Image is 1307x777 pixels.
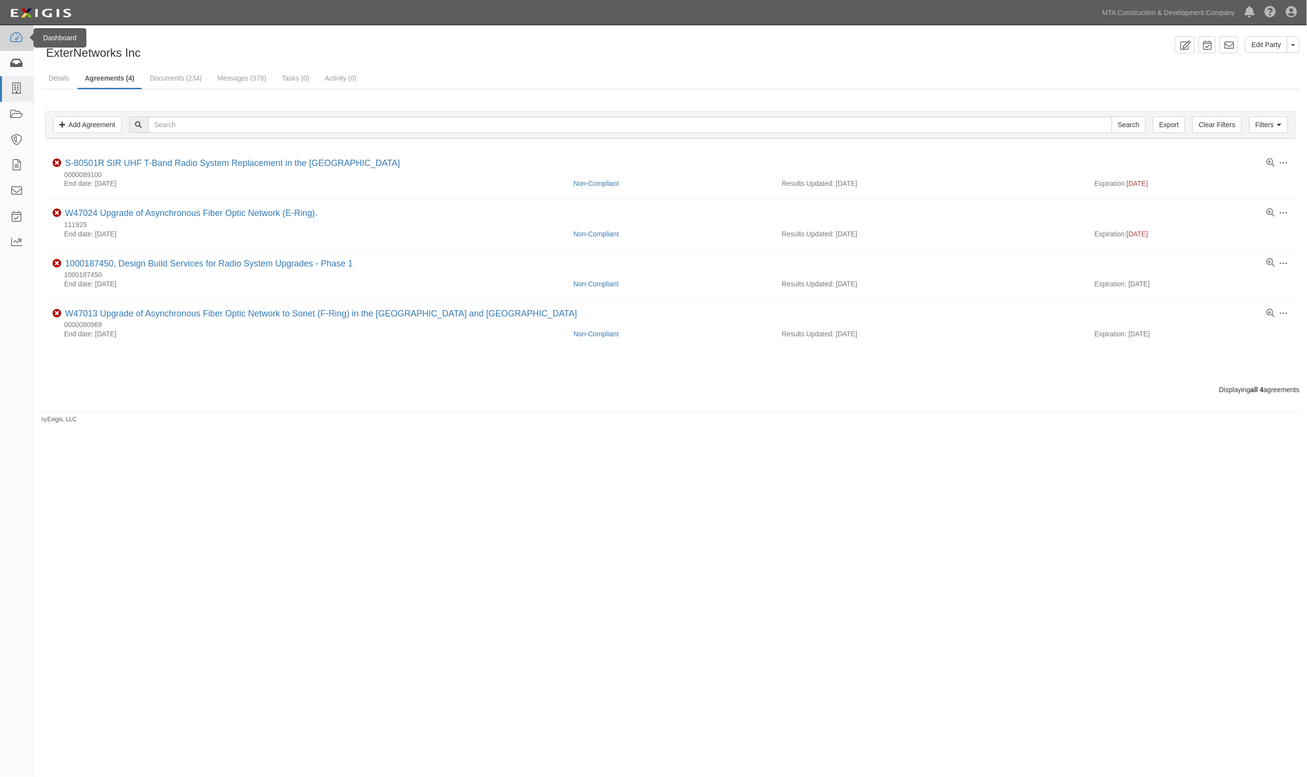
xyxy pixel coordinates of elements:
[574,230,619,238] a: Non-Compliant
[78,68,142,89] a: Agreements (4)
[52,209,61,217] i: Non-Compliant
[45,36,141,45] div: Party
[7,4,74,22] img: logo-5460c22ac91f19d4615b14bd174203de0afe785f0fc80cf4dbbc73dc1793850b.png
[1265,7,1276,18] i: Help Center - Complianz
[52,159,61,167] i: Non-Compliant
[65,309,577,318] a: W47013 Upgrade of Asynchronous Fiber Optic Network to Sonet (F-Ring) in the [GEOGRAPHIC_DATA] and...
[1267,259,1275,267] a: View results summary
[1267,159,1275,167] a: View results summary
[782,329,1080,339] div: Results Updated: [DATE]
[65,259,353,269] div: 1000187450, Design Build Services for Radio System Upgrades - Phase 1
[574,330,619,338] a: Non-Compliant
[1112,116,1146,133] input: Search
[782,179,1080,188] div: Results Updated: [DATE]
[52,221,1289,229] div: 111925
[53,116,122,133] a: Add Agreement
[52,259,61,268] i: Non-Compliant
[574,180,619,187] a: Non-Compliant
[782,279,1080,289] div: Results Updated: [DATE]
[210,68,273,88] a: Messages (378)
[65,259,353,268] a: 1000187450, Design Build Services for Radio System Upgrades - Phase 1
[1251,386,1264,394] b: all 4
[275,68,317,88] a: Tasks (0)
[48,416,77,423] a: Exigis, LLC
[1095,179,1289,188] div: Expiration:
[65,309,577,319] div: W47013 Upgrade of Asynchronous Fiber Optic Network to Sonet (F-Ring) in the Borough of Brooklyn a...
[1267,209,1275,217] a: View results summary
[1095,229,1289,239] div: Expiration:
[65,208,317,219] div: W47024 Upgrade of Asynchronous Fiber Optic Network (E-Ring).
[65,158,400,168] a: S-80501R SIR UHF T-Band Radio System Replacement in the [GEOGRAPHIC_DATA]
[52,309,61,318] i: Non-Compliant
[782,229,1080,239] div: Results Updated: [DATE]
[52,329,566,339] div: End date: [DATE]
[65,208,317,218] a: W47024 Upgrade of Asynchronous Fiber Optic Network (E-Ring).
[52,271,1289,279] div: 1000187450
[1267,309,1275,318] a: View results summary
[46,46,141,59] span: ExterNetworks Inc
[52,179,566,188] div: End date: [DATE]
[1245,36,1288,53] a: Edit Party
[148,116,1112,133] input: Search
[52,171,1289,179] div: 0000089100
[52,321,1289,329] div: 0000080969
[1095,329,1289,339] div: Expiration: [DATE]
[317,68,364,88] a: Activity (0)
[34,385,1307,395] div: Displaying agreements
[1153,116,1185,133] a: Export
[41,415,77,424] small: by
[143,68,209,88] a: Documents (234)
[41,36,663,61] div: ExterNetworks Inc
[574,280,619,288] a: Non-Compliant
[1249,116,1288,133] a: Filters
[1095,279,1289,289] div: Expiration: [DATE]
[1192,116,1241,133] a: Clear Filters
[1127,230,1148,238] span: [DATE]
[65,158,400,169] div: S-80501R SIR UHF T-Band Radio System Replacement in the Borough of Staten Island
[52,279,566,289] div: End date: [DATE]
[41,68,77,88] a: Details
[52,229,566,239] div: End date: [DATE]
[1127,180,1148,187] span: [DATE]
[33,28,86,48] div: Dashboard
[1097,3,1240,22] a: MTA Construction & Development Company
